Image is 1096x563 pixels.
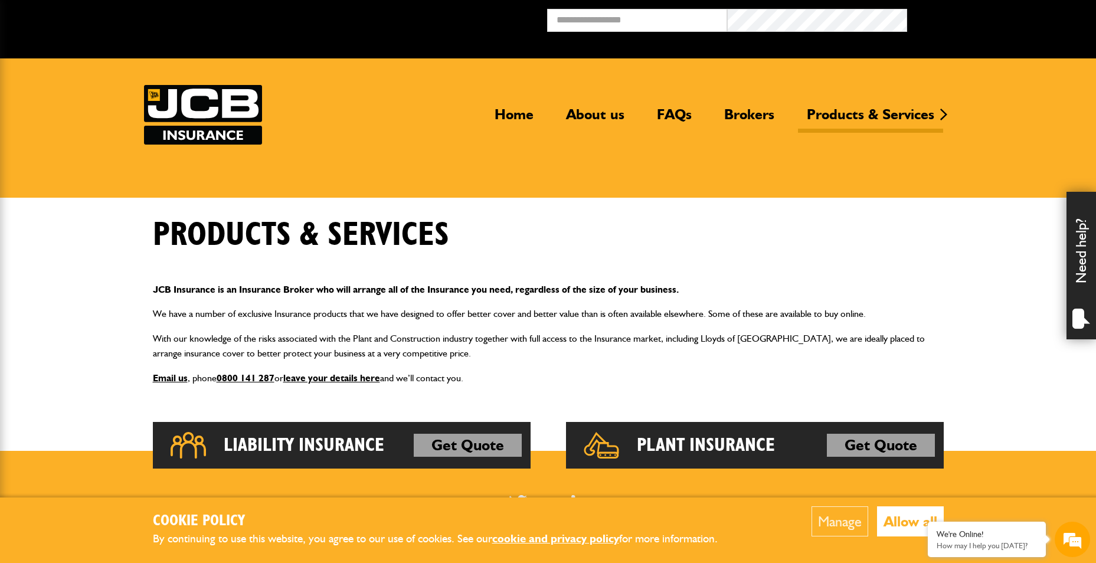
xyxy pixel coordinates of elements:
[571,495,587,510] img: Linked In
[1066,192,1096,339] div: Need help?
[509,495,527,510] img: Twitter
[283,372,380,384] a: leave your details here
[144,85,262,145] img: JCB Insurance Services logo
[153,372,188,384] a: Email us
[153,371,944,386] p: , phone or and we’ll contact you.
[877,506,944,536] button: Allow all
[715,106,783,133] a: Brokers
[571,495,587,510] a: LinkedIn
[648,106,701,133] a: FAQs
[937,529,1037,539] div: We're Online!
[812,506,868,536] button: Manage
[937,541,1037,550] p: How may I help you today?
[492,532,619,545] a: cookie and privacy policy
[557,106,633,133] a: About us
[153,282,944,297] p: JCB Insurance is an Insurance Broker who will arrange all of the Insurance you need, regardless o...
[907,9,1087,27] button: Broker Login
[144,85,262,145] a: JCB Insurance Services
[414,434,522,457] a: Get Quote
[153,530,737,548] p: By continuing to use this website, you agree to our use of cookies. See our for more information.
[153,215,449,255] h1: Products & Services
[153,512,737,531] h2: Cookie Policy
[217,372,274,384] a: 0800 141 287
[153,331,944,361] p: With our knowledge of the risks associated with the Plant and Construction industry together with...
[637,434,775,457] h2: Plant Insurance
[486,106,542,133] a: Home
[827,434,935,457] a: Get Quote
[153,306,944,322] p: We have a number of exclusive Insurance products that we have designed to offer better cover and ...
[798,106,943,133] a: Products & Services
[224,434,384,457] h2: Liability Insurance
